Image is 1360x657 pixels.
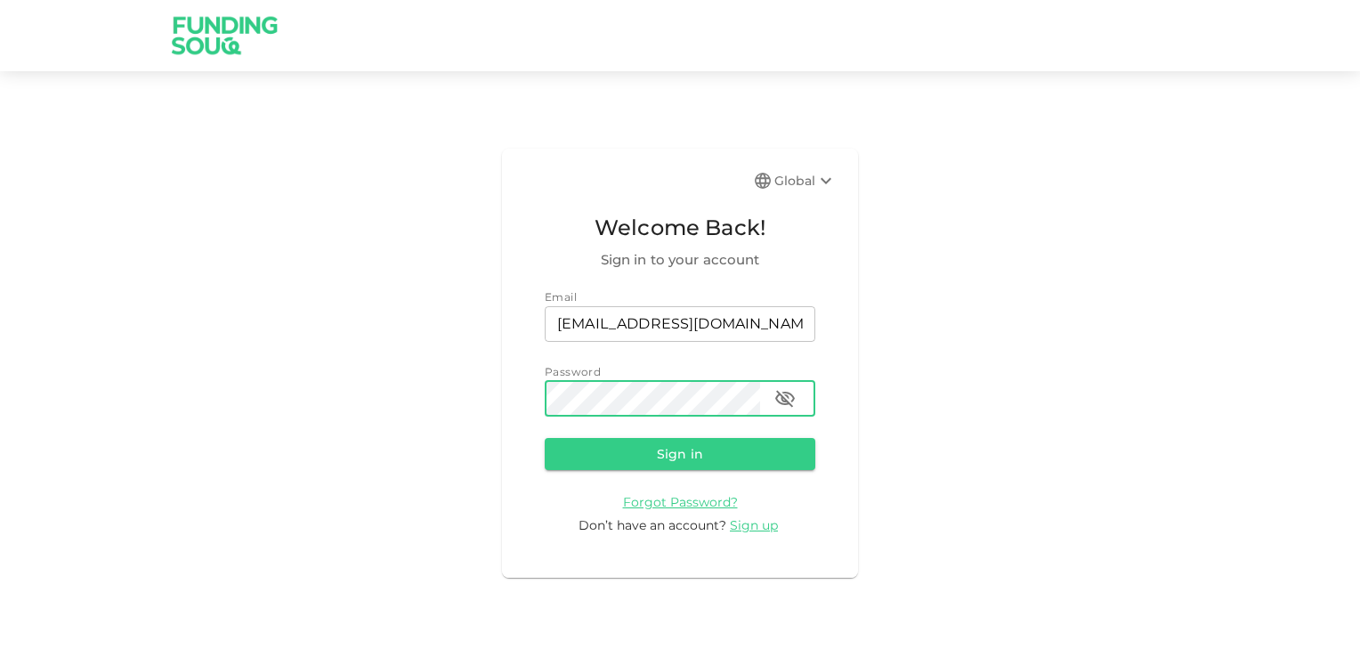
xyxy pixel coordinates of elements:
a: Forgot Password? [623,493,738,510]
span: Don’t have an account? [579,517,726,533]
span: Welcome Back! [545,211,815,245]
span: Sign up [730,517,778,533]
span: Password [545,365,601,378]
span: Sign in to your account [545,249,815,271]
input: password [545,381,760,417]
button: Sign in [545,438,815,470]
input: email [545,306,815,342]
span: Forgot Password? [623,494,738,510]
span: Email [545,290,577,304]
div: Global [774,170,837,191]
